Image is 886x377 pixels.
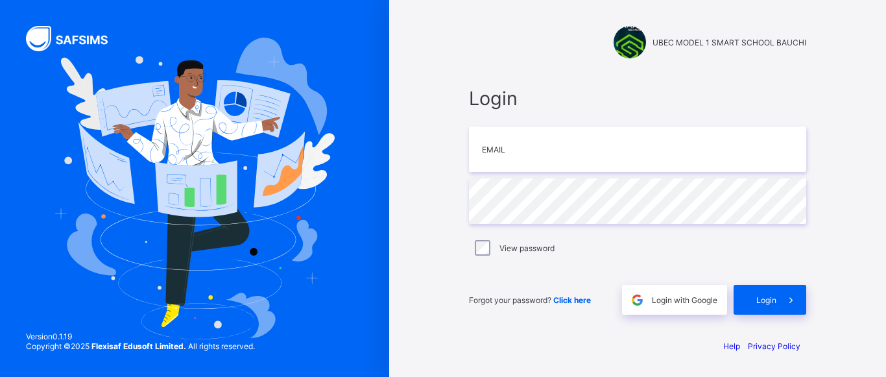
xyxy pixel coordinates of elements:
[499,243,555,253] label: View password
[756,295,776,305] span: Login
[469,87,806,110] span: Login
[630,293,645,308] img: google.396cfc9801f0270233282035f929180a.svg
[553,295,591,305] a: Click here
[723,341,740,351] a: Help
[26,341,255,351] span: Copyright © 2025 All rights reserved.
[652,295,717,305] span: Login with Google
[26,26,123,51] img: SAFSIMS Logo
[653,38,806,47] span: UBEC MODEL 1 SMART SCHOOL BAUCHI
[91,341,186,351] strong: Flexisaf Edusoft Limited.
[748,341,800,351] a: Privacy Policy
[469,295,591,305] span: Forgot your password?
[26,332,255,341] span: Version 0.1.19
[54,38,335,339] img: Hero Image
